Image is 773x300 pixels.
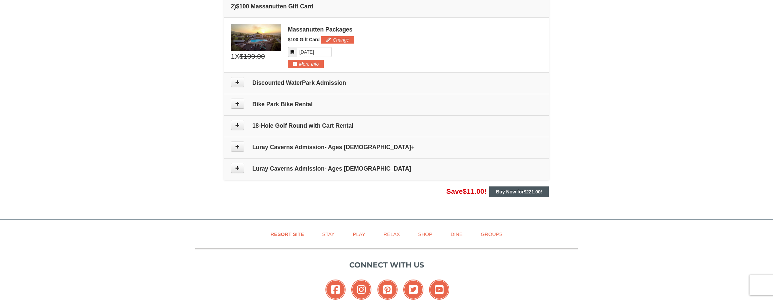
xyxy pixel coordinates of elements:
[375,227,408,242] a: Relax
[524,189,541,194] span: $221.00
[288,37,320,42] span: $100 Gift Card
[231,165,542,172] h4: Luray Caverns Admission- Ages [DEMOGRAPHIC_DATA]
[410,227,441,242] a: Shop
[195,259,578,271] p: Connect with us
[231,101,542,108] h4: Bike Park Bike Rental
[314,227,343,242] a: Stay
[235,51,240,61] span: X
[231,144,542,151] h4: Luray Caverns Admission- Ages [DEMOGRAPHIC_DATA]+
[240,51,265,61] span: $100.00
[446,187,486,195] span: Save !
[489,186,549,197] button: Buy Now for$221.00!
[231,3,542,10] h4: 2 $100 Massanutten Gift Card
[234,3,236,10] span: )
[231,24,281,51] img: 6619879-1.jpg
[344,227,373,242] a: Play
[442,227,471,242] a: Dine
[472,227,511,242] a: Groups
[321,36,354,44] button: Change
[496,189,542,194] strong: Buy Now for !
[463,187,484,195] span: $11.00
[288,26,542,33] div: Massanutten Packages
[288,60,324,68] button: More Info
[231,79,542,86] h4: Discounted WaterPark Admission
[231,51,235,61] span: 1
[231,122,542,129] h4: 18-Hole Golf Round with Cart Rental
[262,227,312,242] a: Resort Site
